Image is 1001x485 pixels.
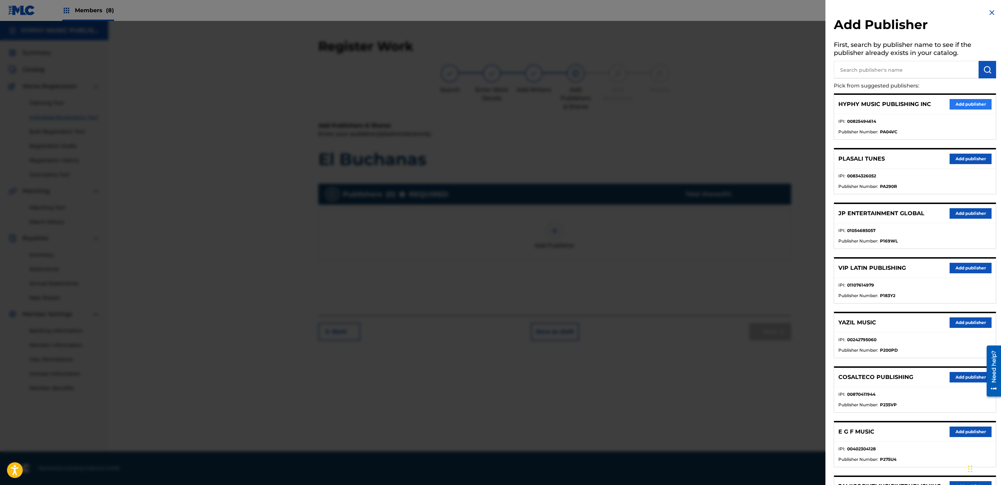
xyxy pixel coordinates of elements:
[838,118,845,125] span: IPI :
[838,129,878,135] span: Publisher Number :
[950,263,992,273] button: Add publisher
[62,6,71,15] img: Top Rightsholders
[880,238,898,244] strong: P169WL
[838,446,845,452] span: IPI :
[838,227,845,234] span: IPI :
[834,78,956,93] p: Pick from suggested publishers:
[838,347,878,353] span: Publisher Number :
[838,264,906,272] p: VIP LATIN PUBLISHING
[838,318,876,327] p: YAZIL MUSIC
[847,391,875,398] strong: 00870411944
[8,5,35,15] img: MLC Logo
[950,208,992,219] button: Add publisher
[838,456,878,463] span: Publisher Number :
[838,209,924,218] p: JP ENTERTAINMENT GLOBAL
[983,65,992,74] img: Search Works
[950,99,992,110] button: Add publisher
[838,155,885,163] p: PLASALI TUNES
[847,446,876,452] strong: 00402304128
[838,402,878,408] span: Publisher Number :
[880,456,896,463] strong: P275U4
[968,458,972,479] div: Drag
[838,428,874,436] p: E G F MUSIC
[75,6,114,14] span: Members
[838,391,845,398] span: IPI :
[838,183,878,190] span: Publisher Number :
[838,337,845,343] span: IPI :
[950,154,992,164] button: Add publisher
[838,282,845,288] span: IPI :
[880,347,898,353] strong: P200PD
[950,372,992,382] button: Add publisher
[838,373,913,381] p: COSALTECO PUBLISHING
[966,451,1001,485] iframe: Chat Widget
[950,317,992,328] button: Add publisher
[847,173,876,179] strong: 00834326052
[834,61,979,78] input: Search publisher's name
[838,173,845,179] span: IPI :
[847,227,875,234] strong: 01054685057
[880,129,897,135] strong: PA04VC
[838,293,878,299] span: Publisher Number :
[847,282,874,288] strong: 01107614979
[838,100,931,108] p: HYPHY MUSIC PUBLISHING INC
[838,238,878,244] span: Publisher Number :
[847,337,876,343] strong: 00242795060
[880,402,897,408] strong: P235VP
[880,183,897,190] strong: PA290R
[847,118,876,125] strong: 00825494614
[834,17,996,35] h2: Add Publisher
[106,7,114,14] span: (8)
[880,293,895,299] strong: P183Y2
[950,427,992,437] button: Add publisher
[834,39,996,61] h5: First, search by publisher name to see if the publisher already exists in your catalog.
[981,343,1001,399] iframe: Resource Center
